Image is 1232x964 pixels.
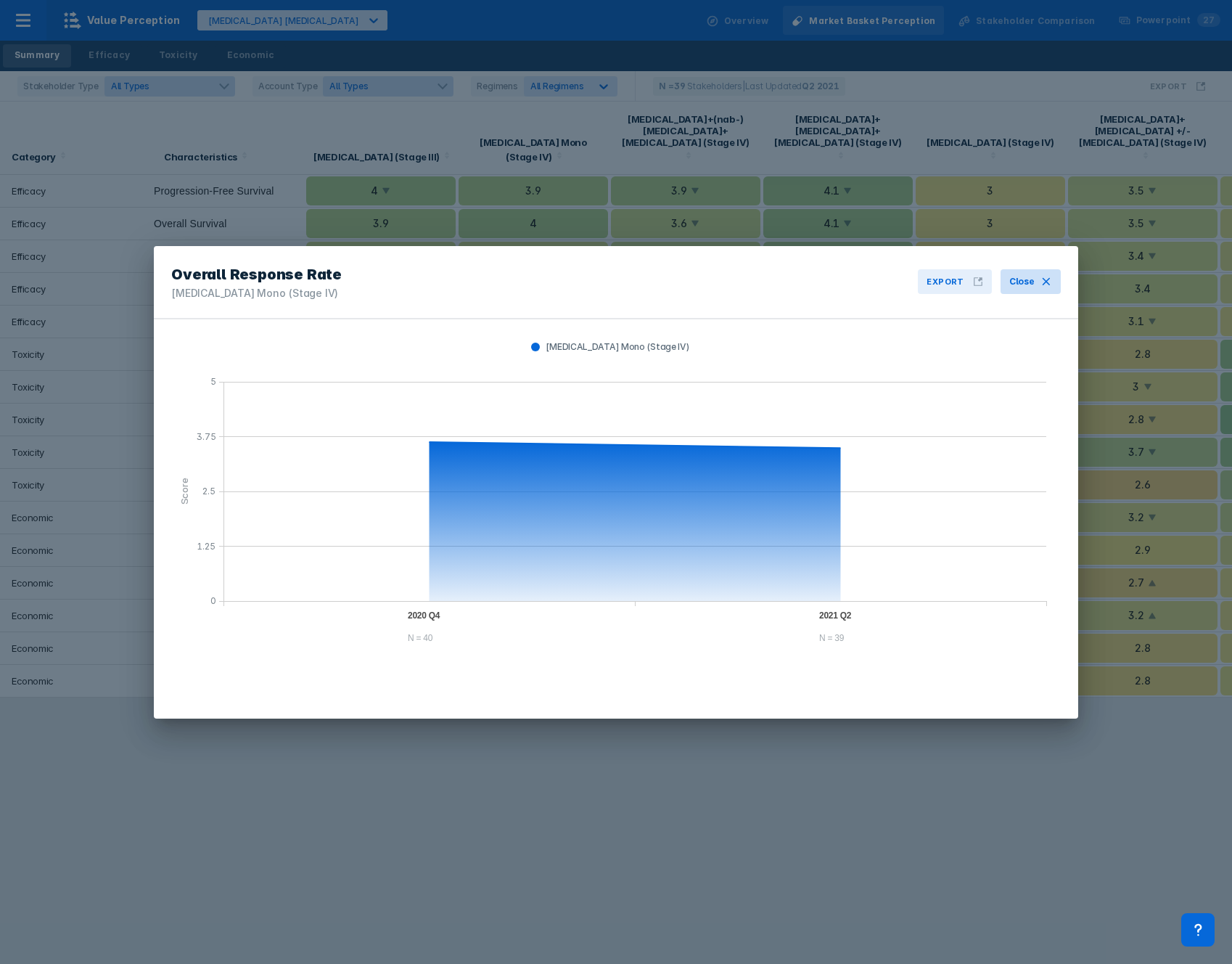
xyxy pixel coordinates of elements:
[927,277,964,287] h3: Export
[171,285,342,301] span: [MEDICAL_DATA] Mono (Stage IV)
[1001,269,1061,294] button: Close
[408,633,433,643] tspan: N = 40
[171,375,1061,665] g: area chart , with 1 area series, . Y-scale minimum value is 0 , maximum value is 5. X-scale with ...
[202,486,215,497] text: 2.5
[210,595,216,606] text: 0
[210,376,216,387] text: 5
[918,269,991,294] button: Export
[197,541,216,552] text: 1.25
[1181,913,1215,947] div: Contact Support
[197,431,217,442] text: 3.75
[819,633,845,643] tspan: N = 39
[1009,275,1035,288] span: Close
[819,610,852,621] tspan: 2021 Q2
[531,341,689,353] div: [MEDICAL_DATA] Mono (Stage IV)
[408,610,440,621] tspan: 2020 Q4
[178,478,190,505] tspan: Score
[171,264,342,285] span: Overall Response Rate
